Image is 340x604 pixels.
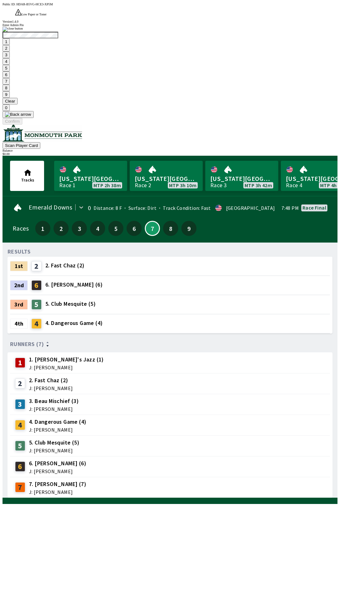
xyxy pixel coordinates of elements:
button: 2 [3,45,10,52]
span: Distance: 8 F [93,205,122,211]
span: J: [PERSON_NAME] [29,448,79,453]
span: 6. [PERSON_NAME] (6) [29,459,86,467]
span: J: [PERSON_NAME] [29,427,86,432]
button: 7 [145,221,160,236]
span: 2. Fast Chaz (2) [45,261,84,270]
span: [US_STATE][GEOGRAPHIC_DATA] [135,175,198,183]
span: 2. Fast Chaz (2) [29,376,73,384]
span: 7. [PERSON_NAME] (7) [29,480,86,488]
div: 5 [31,299,42,310]
div: Race 4 [286,183,302,188]
button: Tracks [10,161,44,191]
span: 5 [110,226,122,231]
span: Emerald Downs [29,205,72,210]
div: 6 [15,461,25,472]
div: 2 [15,378,25,389]
span: J: [PERSON_NAME] [29,406,79,411]
span: 9 [183,226,195,231]
span: MTP 2h 38m [93,183,121,188]
button: Confirm [3,118,22,125]
span: 1 [37,226,49,231]
span: Surface: Dirt [122,205,156,211]
span: 4 [92,226,104,231]
div: 1 [15,358,25,368]
span: 6 [128,226,140,231]
span: Runners (7) [10,342,44,347]
div: 0 [88,205,91,210]
span: 3. Beau Mischief (3) [29,397,79,405]
img: Back arrow [5,112,31,117]
div: 4th [10,319,28,329]
span: J: [PERSON_NAME] [29,469,86,474]
div: 3 [15,399,25,409]
div: [GEOGRAPHIC_DATA] [226,205,275,210]
button: 4 [3,58,10,65]
div: Races [13,226,29,231]
div: Race 2 [135,183,151,188]
button: 2 [54,221,69,236]
button: 3 [72,221,87,236]
div: Enter Admin Pin [3,23,337,27]
span: MTP 3h 42m [245,183,272,188]
span: 2 [55,226,67,231]
button: 7 [3,78,10,85]
div: 2 [31,261,42,271]
span: MTP 3h 10m [169,183,196,188]
button: 9 [3,91,10,98]
button: 1 [35,221,50,236]
div: Runners (7) [10,341,330,347]
div: 4 [31,319,42,329]
div: Version 1.4.0 [3,20,337,23]
span: 3 [73,226,85,231]
button: 8 [3,85,10,91]
span: 6. [PERSON_NAME] (6) [45,281,103,289]
button: 6 [127,221,142,236]
button: Clear [3,98,18,104]
div: 5 [15,441,25,451]
div: 4 [15,420,25,430]
button: 0 [3,104,10,111]
div: RESULTS [8,249,31,254]
div: 3rd [10,299,28,310]
div: Balance [3,149,337,152]
span: 4. Dangerous Game (4) [45,319,103,327]
a: [US_STATE][GEOGRAPHIC_DATA]Race 2MTP 3h 10m [130,161,203,191]
button: 6 [3,71,10,78]
span: [US_STATE][GEOGRAPHIC_DATA] [210,175,273,183]
button: Scan Player Card [3,142,40,149]
span: HDAR-B5VG-HCE3-XP5M [16,3,53,6]
span: 1. [PERSON_NAME]'s Jazz (1) [29,355,104,364]
span: J: [PERSON_NAME] [29,489,86,495]
button: 8 [163,221,178,236]
span: Track Condition: Fast [156,205,211,211]
button: 1 [3,38,10,45]
div: Race 1 [59,183,76,188]
span: Low Paper or Toner [21,13,47,16]
span: 8 [165,226,177,231]
a: [US_STATE][GEOGRAPHIC_DATA]Race 1MTP 2h 38m [54,161,127,191]
a: [US_STATE][GEOGRAPHIC_DATA]Race 3MTP 3h 42m [205,161,278,191]
button: 4 [90,221,105,236]
span: J: [PERSON_NAME] [29,386,73,391]
img: close button [3,27,23,32]
div: 1st [10,261,28,271]
div: 7 [15,482,25,492]
div: Race final [303,205,326,210]
img: venue logo [3,125,82,142]
span: 4. Dangerous Game (4) [29,418,86,426]
span: 7 [147,227,158,230]
button: 3 [3,52,10,58]
div: 6 [31,280,42,290]
span: 5. Club Mesquite (5) [29,439,79,447]
div: $ 0.00 [3,152,337,156]
span: 5. Club Mesquite (5) [45,300,96,308]
button: 9 [181,221,196,236]
button: 5 [108,221,123,236]
div: Race 3 [210,183,227,188]
span: J: [PERSON_NAME] [29,365,104,370]
span: Tracks [21,177,34,183]
div: Public ID: [3,3,337,6]
div: 2nd [10,280,28,290]
button: 5 [3,65,10,71]
span: 7:48 PM [281,205,299,210]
